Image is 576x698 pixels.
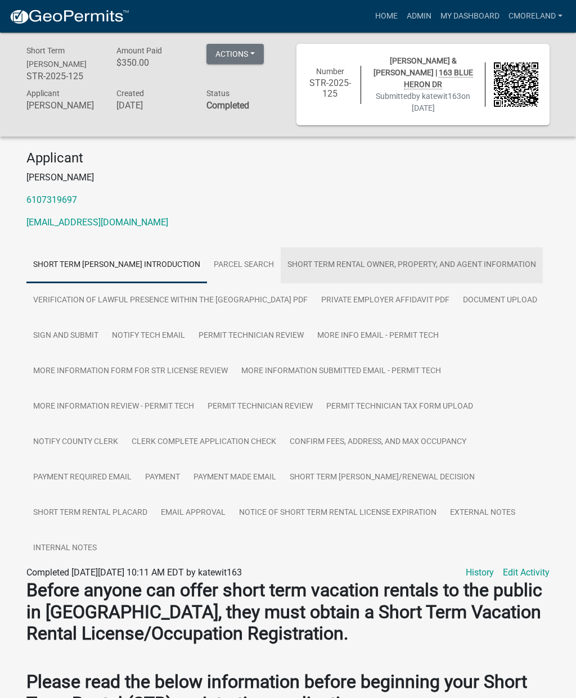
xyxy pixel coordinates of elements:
span: Status [206,89,229,98]
a: Permit Technician Tax Form Upload [319,389,480,425]
a: Permit Technician Review [201,389,319,425]
a: External Notes [443,495,522,531]
a: Payment Made Email [187,460,283,496]
a: Clerk Complete Application Check [125,424,283,460]
a: Payment [138,460,187,496]
a: 6107319697 [26,194,77,205]
a: More Information Form for STR License Review [26,353,235,389]
h6: $350.00 [116,57,190,68]
span: Number [316,67,344,76]
a: History [466,566,494,579]
a: Sign and Submit [26,318,105,354]
span: Completed [DATE][DATE] 10:11 AM EDT by katewit163 [26,567,242,578]
h4: Applicant [26,150,550,166]
p: [PERSON_NAME] [26,171,550,184]
a: Verification of Lawful Presence within the [GEOGRAPHIC_DATA] PDF [26,283,314,319]
a: More Information Review - Permit Tech [26,389,201,425]
a: Document Upload [456,283,544,319]
a: More Info Email - Permit Tech [310,318,445,354]
a: More Information Submitted Email - Permit Tech [235,353,448,389]
a: Parcel search [207,247,281,283]
a: Email Approval [154,495,232,531]
a: Admin [402,6,436,27]
a: Short Term Rental Owner, Property, and Agent Information [281,247,543,283]
a: Short Term [PERSON_NAME] Introduction [26,247,207,283]
span: by katewit163 [412,92,461,101]
h6: [PERSON_NAME] [26,100,100,111]
button: Actions [206,44,264,64]
img: QR code [494,62,538,107]
span: Short Term [PERSON_NAME] [26,46,87,69]
span: Created [116,89,144,98]
strong: Completed [206,100,249,111]
h6: STR-2025-125 [308,78,352,99]
a: cmoreland [504,6,567,27]
span: Amount Paid [116,46,162,55]
strong: Before anyone can offer short term vacation rentals to the public in [GEOGRAPHIC_DATA], they must... [26,579,542,644]
a: Short Term [PERSON_NAME]/Renewal Decision [283,460,481,496]
a: Internal Notes [26,531,103,566]
a: Payment Required Email [26,460,138,496]
a: [EMAIL_ADDRESS][DOMAIN_NAME] [26,217,168,228]
span: [PERSON_NAME] & [PERSON_NAME] | [373,56,473,89]
a: Notice of Short Term Rental License Expiration [232,495,443,531]
h6: STR-2025-125 [26,71,100,81]
a: Permit Technician Review [192,318,310,354]
a: Confirm Fees, Address, and Max Occupancy [283,424,473,460]
h6: [DATE] [116,100,190,111]
span: Submitted on [DATE] [376,92,470,112]
a: Private Employer Affidavit PDF [314,283,456,319]
a: Notify Tech Email [105,318,192,354]
span: Applicant [26,89,60,98]
a: Edit Activity [503,566,550,579]
a: Notify County Clerk [26,424,125,460]
a: My Dashboard [436,6,504,27]
a: Short Term Rental Placard [26,495,154,531]
a: Home [371,6,402,27]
